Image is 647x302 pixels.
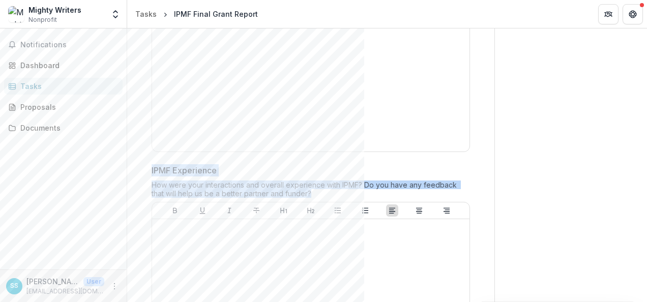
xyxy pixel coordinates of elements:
[8,6,24,22] img: Mighty Writers
[4,57,123,74] a: Dashboard
[152,180,470,202] div: How were your interactions and overall experience with IPMF? Do you have any feedback that will h...
[169,204,181,217] button: Bold
[250,204,262,217] button: Strike
[174,9,258,19] div: IPMF Final Grant Report
[4,37,123,53] button: Notifications
[598,4,619,24] button: Partners
[359,204,371,217] button: Ordered List
[196,204,209,217] button: Underline
[152,164,217,176] p: IPMF Experience
[131,7,262,21] nav: breadcrumb
[440,204,453,217] button: Align Right
[10,283,18,289] div: Sukripa Shah
[4,119,123,136] a: Documents
[413,204,425,217] button: Align Center
[278,204,290,217] button: Heading 1
[4,78,123,95] a: Tasks
[108,4,123,24] button: Open entity switcher
[4,99,123,115] a: Proposals
[135,9,157,19] div: Tasks
[26,276,79,287] p: [PERSON_NAME]
[108,280,121,292] button: More
[28,5,81,15] div: Mighty Writers
[20,81,114,92] div: Tasks
[305,204,317,217] button: Heading 2
[20,123,114,133] div: Documents
[20,41,119,49] span: Notifications
[28,15,57,24] span: Nonprofit
[131,7,161,21] a: Tasks
[83,277,104,286] p: User
[332,204,344,217] button: Bullet List
[223,204,236,217] button: Italicize
[26,287,104,296] p: [EMAIL_ADDRESS][DOMAIN_NAME]
[386,204,398,217] button: Align Left
[20,102,114,112] div: Proposals
[623,4,643,24] button: Get Help
[20,60,114,71] div: Dashboard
